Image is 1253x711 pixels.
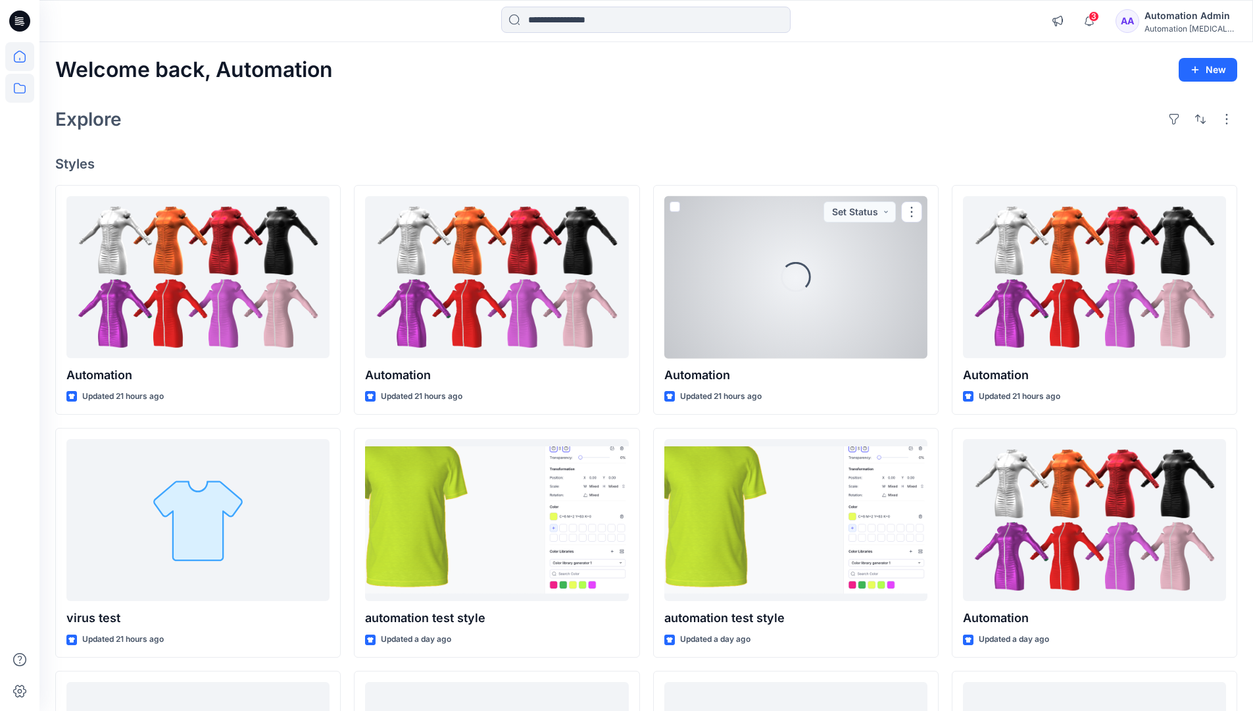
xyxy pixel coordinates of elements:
p: Automation [365,366,628,384]
p: Automation [963,609,1226,627]
a: automation test style [365,439,628,602]
p: Updated 21 hours ago [979,390,1060,404]
a: Automation [66,196,330,359]
p: Updated a day ago [979,633,1049,646]
span: 3 [1089,11,1099,22]
p: Updated a day ago [680,633,750,646]
a: Automation [963,439,1226,602]
div: Automation Admin [1144,8,1237,24]
p: Automation [963,366,1226,384]
div: Automation [MEDICAL_DATA]... [1144,24,1237,34]
p: virus test [66,609,330,627]
p: Updated a day ago [381,633,451,646]
h4: Styles [55,156,1237,172]
a: automation test style [664,439,927,602]
p: Updated 21 hours ago [680,390,762,404]
p: Updated 21 hours ago [381,390,462,404]
a: Automation [963,196,1226,359]
p: automation test style [664,609,927,627]
h2: Explore [55,109,122,130]
p: Automation [66,366,330,384]
button: New [1179,58,1237,82]
h2: Welcome back, Automation [55,58,333,82]
p: Updated 21 hours ago [82,390,164,404]
p: automation test style [365,609,628,627]
a: Automation [365,196,628,359]
p: Updated 21 hours ago [82,633,164,646]
div: AA [1116,9,1139,33]
p: Automation [664,366,927,384]
a: virus test [66,439,330,602]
